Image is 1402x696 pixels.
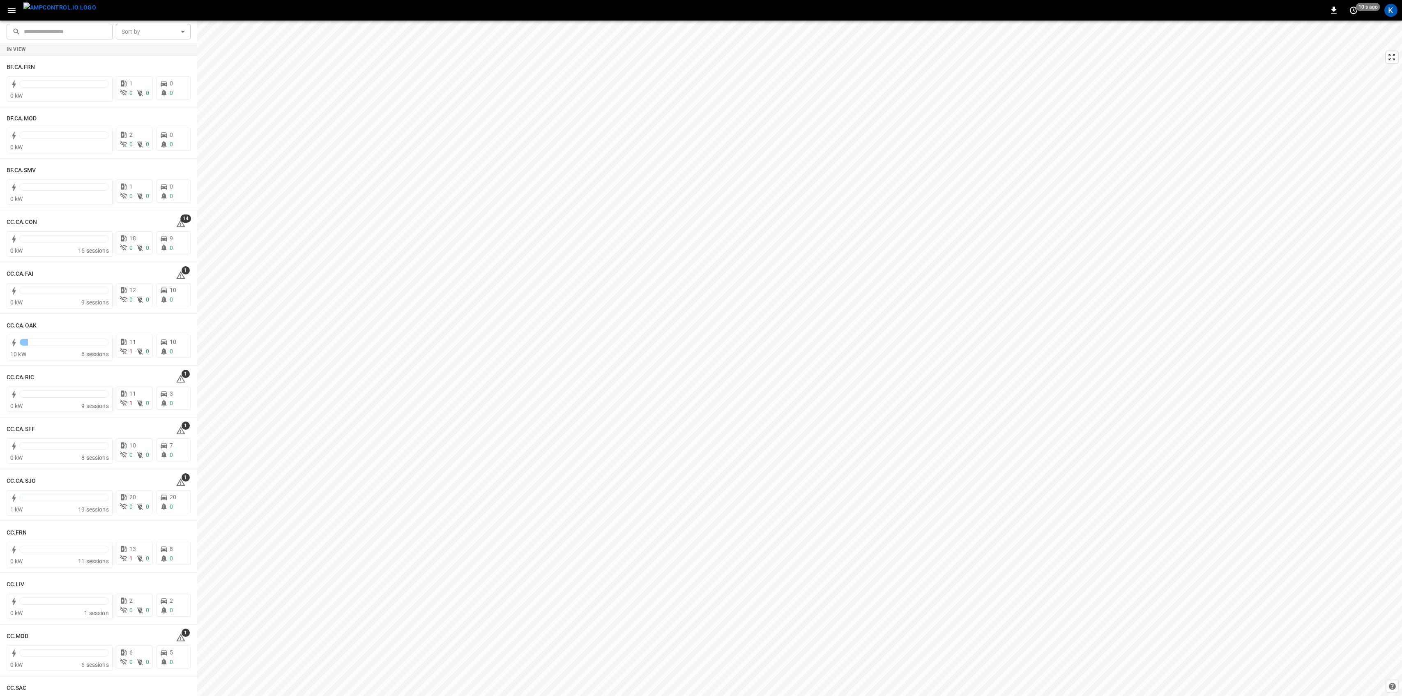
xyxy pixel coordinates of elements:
span: 19 sessions [78,506,109,513]
span: 0 [146,659,149,665]
span: 5 [170,649,173,656]
span: 0 [146,296,149,303]
span: 0 kW [10,299,23,306]
h6: CC.CA.CON [7,218,37,227]
span: 0 [129,141,133,147]
span: 0 [129,607,133,613]
span: 11 [129,339,136,345]
button: set refresh interval [1347,4,1360,17]
span: 0 kW [10,144,23,150]
h6: CC.FRN [7,528,27,537]
span: 0 [170,555,173,562]
span: 15 sessions [78,247,109,254]
span: 14 [180,214,191,223]
h6: CC.CA.FAI [7,270,33,279]
span: 0 [146,400,149,406]
span: 0 kW [10,558,23,565]
span: 0 [170,452,173,458]
span: 0 [170,348,173,355]
span: 1 [129,183,133,190]
span: 0 [146,452,149,458]
h6: BF.CA.FRN [7,63,35,72]
h6: BF.CA.SMV [7,166,36,175]
span: 0 [170,193,173,199]
strong: In View [7,46,26,52]
span: 11 sessions [78,558,109,565]
h6: CC.CA.SJO [7,477,36,486]
span: 3 [170,390,173,397]
span: 0 [129,659,133,665]
span: 2 [129,131,133,138]
h6: CC.CA.OAK [7,321,37,330]
span: 0 [129,193,133,199]
span: 0 [129,296,133,303]
span: 0 [170,400,173,406]
h6: CC.MOD [7,632,29,641]
span: 0 kW [10,610,23,616]
span: 1 kW [10,506,23,513]
span: 8 sessions [81,454,109,461]
span: 0 [146,348,149,355]
span: 1 session [84,610,108,616]
h6: BF.CA.MOD [7,114,37,123]
span: 0 [170,183,173,190]
span: 0 kW [10,247,23,254]
span: 10 s ago [1356,3,1380,11]
span: 9 [170,235,173,242]
span: 0 [170,296,173,303]
span: 0 [170,141,173,147]
span: 6 sessions [81,661,109,668]
span: 0 kW [10,661,23,668]
span: 0 [170,659,173,665]
span: 0 [146,555,149,562]
span: 1 [182,629,190,637]
span: 13 [129,546,136,552]
span: 11 [129,390,136,397]
span: 0 [170,503,173,510]
span: 20 [170,494,176,500]
span: 0 [129,244,133,251]
span: 2 [129,597,133,604]
span: 7 [170,442,173,449]
span: 8 [170,546,173,552]
span: 1 [182,422,190,430]
span: 18 [129,235,136,242]
span: 10 [170,287,176,293]
span: 2 [170,597,173,604]
span: 0 kW [10,454,23,461]
span: 0 [146,607,149,613]
span: 0 [170,607,173,613]
span: 0 kW [10,196,23,202]
span: 1 [129,555,133,562]
span: 0 [129,452,133,458]
span: 0 [129,90,133,96]
span: 1 [129,400,133,406]
span: 1 [182,266,190,274]
span: 1 [129,80,133,87]
span: 0 [129,503,133,510]
h6: CC.CA.RIC [7,373,34,382]
span: 0 [146,193,149,199]
span: 10 kW [10,351,26,357]
span: 9 sessions [81,403,109,409]
img: ampcontrol.io logo [23,2,96,13]
span: 0 [170,244,173,251]
span: 1 [129,348,133,355]
h6: CC.LIV [7,580,25,589]
span: 0 [170,80,173,87]
span: 0 kW [10,92,23,99]
span: 0 [146,503,149,510]
span: 0 [170,90,173,96]
h6: CC.SAC [7,684,27,693]
span: 9 sessions [81,299,109,306]
h6: CC.CA.SFF [7,425,35,434]
span: 0 [146,244,149,251]
span: 12 [129,287,136,293]
span: 0 [146,90,149,96]
span: 1 [182,370,190,378]
span: 0 [170,131,173,138]
span: 10 [129,442,136,449]
span: 20 [129,494,136,500]
span: 6 [129,649,133,656]
span: 1 [182,473,190,482]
